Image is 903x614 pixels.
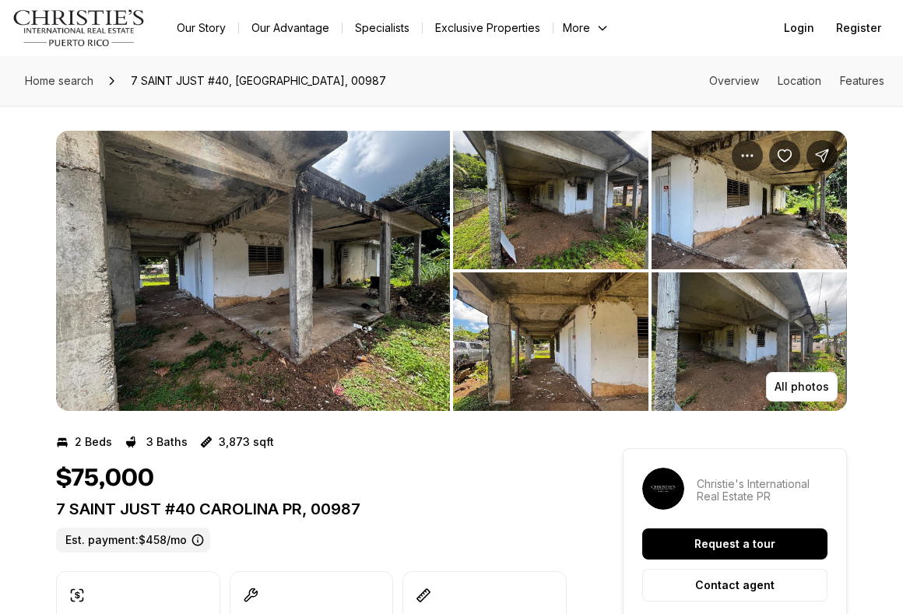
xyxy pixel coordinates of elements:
[806,140,838,171] button: Share Property: 7 SAINT JUST #40
[709,75,884,87] nav: Page section menu
[836,22,881,34] span: Register
[766,372,838,402] button: All photos
[453,272,648,411] button: View image gallery
[769,140,800,171] button: Save Property: 7 SAINT JUST #40
[642,569,827,602] button: Contact agent
[694,538,775,550] p: Request a tour
[75,436,112,448] p: 2 Beds
[423,17,553,39] a: Exclusive Properties
[56,464,154,493] h1: $75,000
[827,12,891,44] button: Register
[652,272,847,411] button: View image gallery
[56,500,567,518] p: 7 SAINT JUST #40 CAROLINA PR, 00987
[56,131,450,411] li: 1 of 2
[19,68,100,93] a: Home search
[642,528,827,560] button: Request a tour
[778,74,821,87] a: Skip to: Location
[125,430,188,454] button: 3 Baths
[453,131,847,411] li: 2 of 2
[775,12,824,44] button: Login
[56,131,847,411] div: Listing Photos
[784,22,814,34] span: Login
[652,131,847,269] button: View image gallery
[732,140,763,171] button: Property options
[840,74,884,87] a: Skip to: Features
[553,17,619,39] button: More
[12,9,146,47] img: logo
[695,579,775,591] p: Contact agent
[453,131,648,269] button: View image gallery
[56,528,210,553] label: Est. payment: $458/mo
[775,381,829,393] p: All photos
[164,17,238,39] a: Our Story
[219,436,274,448] p: 3,873 sqft
[56,131,450,411] button: View image gallery
[343,17,422,39] a: Specialists
[125,68,392,93] span: 7 SAINT JUST #40, [GEOGRAPHIC_DATA], 00987
[25,74,93,87] span: Home search
[697,478,827,503] p: Christie's International Real Estate PR
[239,17,342,39] a: Our Advantage
[709,74,759,87] a: Skip to: Overview
[146,436,188,448] p: 3 Baths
